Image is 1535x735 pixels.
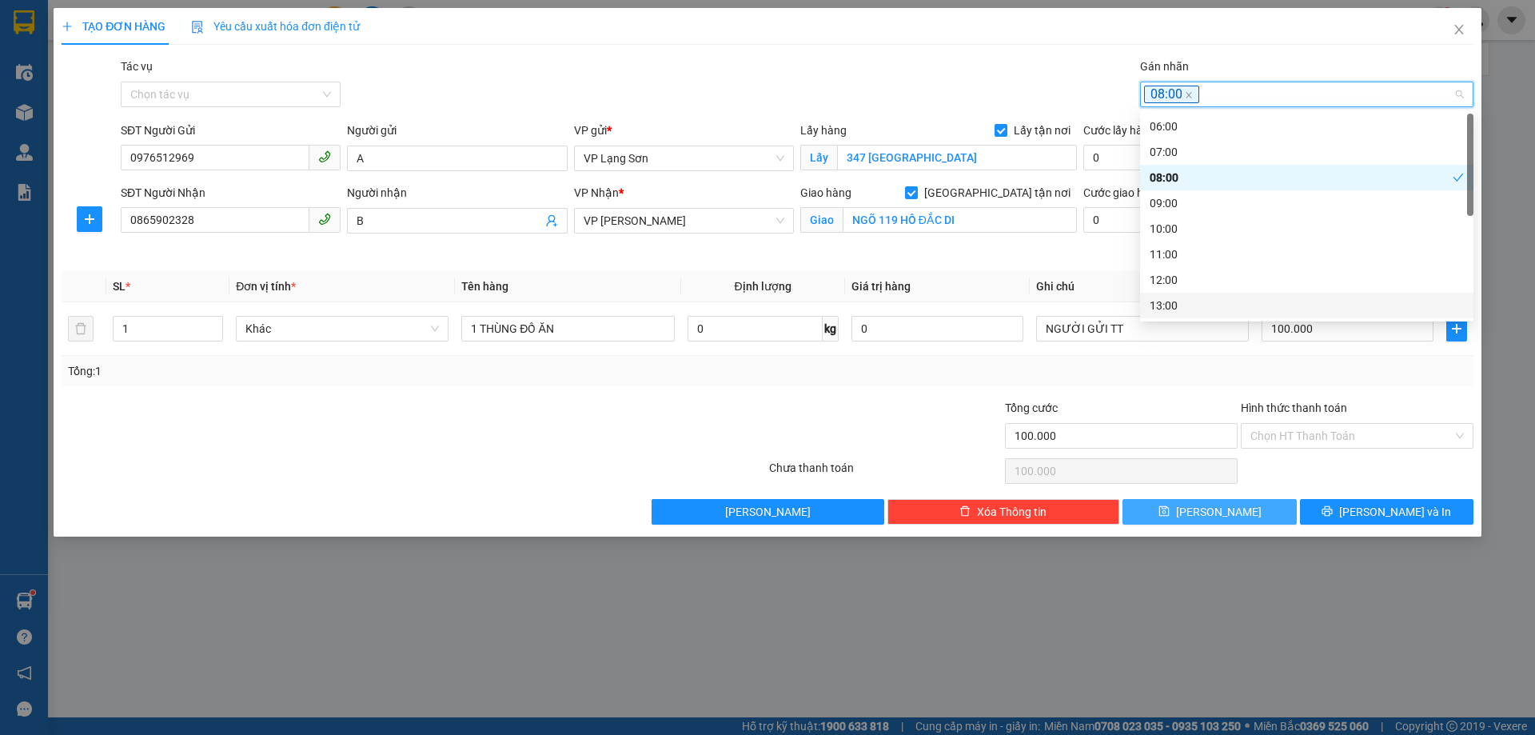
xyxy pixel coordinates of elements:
span: [PERSON_NAME] và In [1339,503,1451,521]
button: [PERSON_NAME] [652,499,884,525]
span: [PERSON_NAME] [1176,503,1262,521]
div: 07:00 [1140,139,1473,165]
span: Giao hàng [800,186,851,199]
div: 06:00 [1140,114,1473,139]
span: VP Nhận [574,186,619,199]
input: Gán nhãn [1202,85,1205,104]
div: 08:00 [1140,165,1473,190]
button: deleteXóa Thông tin [887,499,1120,525]
span: phone [318,213,331,226]
label: Hình thức thanh toán [1241,401,1347,414]
span: 08:00 [1144,86,1199,104]
span: Tên hàng [461,280,508,293]
span: plus [62,21,73,32]
span: SL [113,280,126,293]
span: Tổng cước [1005,401,1058,414]
span: user-add [545,214,558,227]
input: Lấy tận nơi [837,145,1077,170]
div: 09:00 [1150,194,1464,212]
div: 09:00 [1140,190,1473,216]
button: Close [1437,8,1481,53]
span: check [1453,172,1464,183]
span: delete [959,505,971,518]
label: Gán nhãn [1140,60,1189,73]
button: save[PERSON_NAME] [1122,499,1296,525]
div: Người gửi [347,122,567,139]
span: [GEOGRAPHIC_DATA] tận nơi [918,184,1077,202]
label: Cước lấy hàng [1083,124,1155,137]
span: [PERSON_NAME] [725,503,811,521]
input: Ghi Chú [1036,316,1249,342]
label: Cước giao hàng [1083,186,1162,199]
div: 07:00 [1150,143,1464,161]
span: Giao [800,207,843,233]
span: Lấy tận nơi [1007,122,1077,139]
span: VP Minh Khai [584,209,784,233]
div: Chưa thanh toán [767,459,1003,487]
span: Lấy [800,145,837,170]
span: Khác [245,317,439,341]
button: plus [1446,316,1467,342]
div: SĐT Người Nhận [121,184,341,202]
button: printer[PERSON_NAME] và In [1300,499,1473,525]
span: Định lượng [735,280,791,293]
div: SĐT Người Gửi [121,122,341,139]
th: Ghi chú [1030,271,1255,302]
span: plus [78,213,102,226]
div: Tổng: 1 [68,362,592,380]
span: Xóa Thông tin [977,503,1047,521]
span: printer [1322,505,1333,518]
span: VP Lạng Sơn [584,146,784,170]
div: 12:00 [1140,267,1473,293]
span: Yêu cầu xuất hóa đơn điện tử [191,20,360,33]
div: 12:00 [1150,271,1464,289]
input: 0 [851,316,1023,342]
div: 13:00 [1150,297,1464,314]
div: 08:00 [1150,169,1453,186]
span: Lấy hàng [800,124,847,137]
span: save [1158,505,1170,518]
span: kg [823,316,839,342]
div: 11:00 [1140,242,1473,267]
span: plus [1447,322,1466,335]
div: VP gửi [574,122,794,139]
div: 11:00 [1150,246,1464,263]
div: 13:00 [1140,293,1473,318]
div: 06:00 [1150,118,1464,135]
input: Giao tận nơi [843,207,1077,233]
div: 10:00 [1150,220,1464,238]
span: TẠO ĐƠN HÀNG [62,20,165,33]
div: Người nhận [347,184,567,202]
button: plus [77,206,102,232]
button: delete [68,316,94,342]
span: close [1185,91,1193,99]
img: icon [191,21,204,34]
span: Giá trị hàng [851,280,911,293]
span: phone [318,150,331,163]
input: VD: Bàn, Ghế [461,316,674,342]
span: Đơn vị tính [236,280,296,293]
input: Cước lấy hàng [1083,145,1215,170]
span: close [1453,23,1465,36]
input: Cước giao hàng [1083,207,1215,233]
div: 10:00 [1140,216,1473,242]
label: Tác vụ [121,60,153,73]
